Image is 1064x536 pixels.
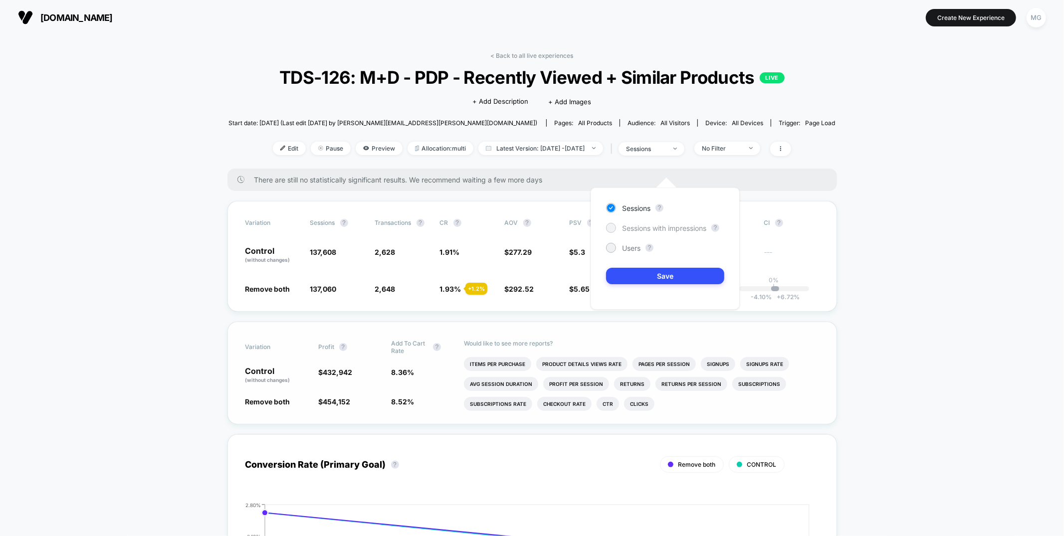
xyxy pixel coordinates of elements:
[464,377,538,391] li: Avg Session Duration
[592,147,596,149] img: end
[749,147,753,149] img: end
[505,248,532,256] span: $
[732,377,786,391] li: Subscriptions
[245,257,290,263] span: (without changes)
[711,224,719,232] button: ?
[440,219,448,226] span: CR
[655,377,727,391] li: Returns Per Session
[732,119,763,127] span: all devices
[608,142,619,156] span: |
[509,285,534,293] span: 292.52
[570,219,582,226] span: PSV
[606,268,724,284] button: Save
[391,368,414,376] span: 8.36 %
[622,224,706,232] span: Sessions with impressions
[464,397,532,411] li: Subscriptions Rate
[245,502,261,508] tspan: 2.80%
[747,461,777,468] span: CONTROL
[536,357,628,371] li: Product Details Views Rate
[740,357,789,371] li: Signups Rate
[505,219,518,226] span: AOV
[751,293,772,301] span: -4.10 %
[245,285,290,293] span: Remove both
[633,357,696,371] li: Pages Per Session
[245,340,300,355] span: Variation
[318,368,352,376] span: $
[464,357,531,371] li: Items Per Purchase
[15,9,116,25] button: [DOMAIN_NAME]
[775,219,783,227] button: ?
[1027,8,1046,27] div: MG
[254,176,817,184] span: There are still no statistically significant results. We recommend waiting a few more days
[779,119,836,127] div: Trigger:
[702,145,742,152] div: No Filter
[453,219,461,227] button: ?
[273,142,306,155] span: Edit
[323,368,352,376] span: 432,942
[318,343,334,351] span: Profit
[678,461,716,468] span: Remove both
[245,219,300,227] span: Variation
[660,119,690,127] span: All Visitors
[614,377,650,391] li: Returns
[628,119,690,127] div: Audience:
[622,204,650,212] span: Sessions
[624,397,654,411] li: Clicks
[523,219,531,227] button: ?
[491,52,574,59] a: < Back to all live experiences
[245,367,308,384] p: Control
[415,146,419,151] img: rebalance
[356,142,403,155] span: Preview
[245,377,290,383] span: (without changes)
[440,248,460,256] span: 1.91 %
[391,340,428,355] span: Add To Cart Rate
[622,244,640,252] span: Users
[340,219,348,227] button: ?
[1024,7,1049,28] button: MG
[339,343,347,351] button: ?
[764,249,819,264] span: ---
[701,357,735,371] li: Signups
[417,219,425,227] button: ?
[926,9,1016,26] button: Create New Experience
[554,119,612,127] div: Pages:
[769,276,779,284] p: 0%
[440,285,461,293] span: 1.93 %
[40,12,113,23] span: [DOMAIN_NAME]
[310,285,337,293] span: 137,060
[391,461,399,469] button: ?
[259,67,805,88] span: TDS-126: M+D - PDP - Recently Viewed + Similar Products
[570,285,590,293] span: $
[464,340,819,347] p: Would like to see more reports?
[570,248,586,256] span: $
[574,285,590,293] span: 5.65
[375,219,412,226] span: Transactions
[280,146,285,151] img: edit
[537,397,592,411] li: Checkout Rate
[310,219,335,226] span: Sessions
[323,397,350,406] span: 454,152
[478,142,603,155] span: Latest Version: [DATE] - [DATE]
[509,248,532,256] span: 277.29
[465,283,487,295] div: + 1.2 %
[655,204,663,212] button: ?
[310,248,337,256] span: 137,608
[472,97,528,107] span: + Add Description
[375,248,396,256] span: 2,628
[673,148,677,150] img: end
[697,119,771,127] span: Device:
[777,293,781,301] span: +
[408,142,473,155] span: Allocation: multi
[773,284,775,291] p: |
[318,397,350,406] span: $
[764,219,819,227] span: CI
[772,293,800,301] span: 6.72 %
[548,98,591,106] span: + Add Images
[433,343,441,351] button: ?
[311,142,351,155] span: Pause
[806,119,836,127] span: Page Load
[578,119,612,127] span: all products
[645,244,653,252] button: ?
[505,285,534,293] span: $
[626,145,666,153] div: sessions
